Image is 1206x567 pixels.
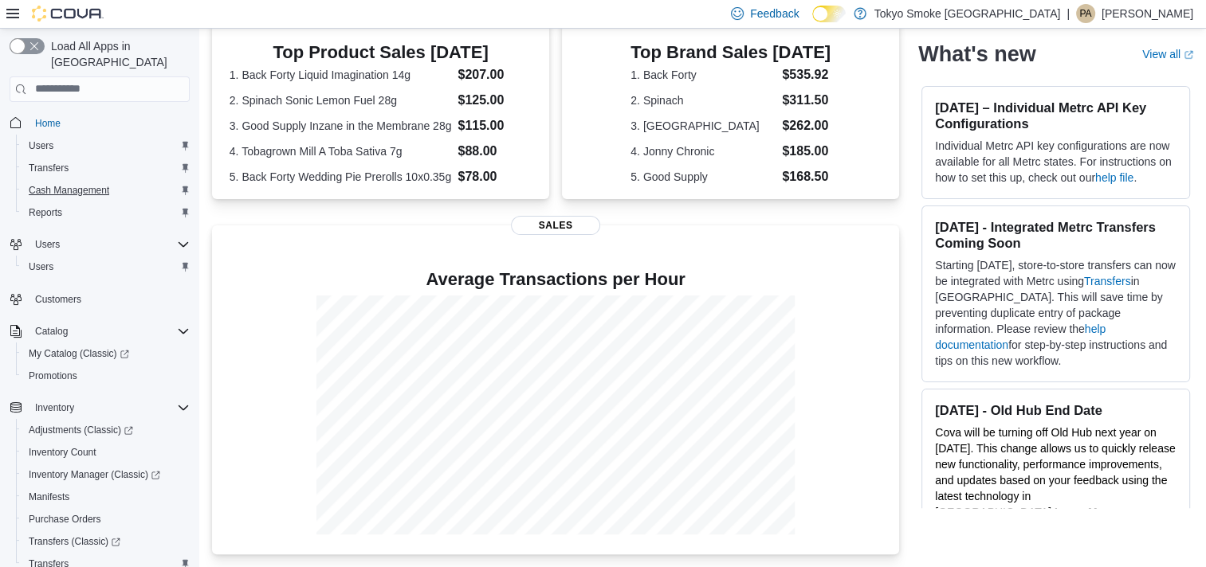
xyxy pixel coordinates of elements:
[22,510,108,529] a: Purchase Orders
[935,100,1177,131] h3: [DATE] – Individual Metrc API Key Configurations
[16,157,196,179] button: Transfers
[29,535,120,548] span: Transfers (Classic)
[22,181,116,200] a: Cash Management
[29,235,66,254] button: Users
[22,344,136,363] a: My Catalog (Classic)
[22,487,76,506] a: Manifests
[1079,4,1091,23] span: PA
[782,167,831,186] dd: $168.50
[29,398,81,417] button: Inventory
[22,420,190,440] span: Adjustments (Classic)
[230,118,452,134] dt: 3. Good Supply Inzane in the Membrane 28g
[45,38,190,70] span: Load All Apps in [GEOGRAPHIC_DATA]
[16,256,196,278] button: Users
[29,322,190,341] span: Catalog
[3,111,196,135] button: Home
[29,206,62,219] span: Reports
[225,270,886,289] h4: Average Transactions per Hour
[29,113,190,133] span: Home
[782,116,831,135] dd: $262.00
[29,184,109,197] span: Cash Management
[22,420,139,440] a: Adjustments (Classic)
[782,91,831,110] dd: $311.50
[16,201,196,224] button: Reports
[29,235,190,254] span: Users
[935,257,1177,369] p: Starting [DATE], store-to-store transfers can now be integrated with Metrc using in [GEOGRAPHIC_D...
[22,203,190,222] span: Reports
[16,179,196,201] button: Cash Management
[458,65,532,84] dd: $207.00
[29,424,133,436] span: Adjustments (Classic)
[22,532,190,551] span: Transfers (Classic)
[630,143,776,159] dt: 4. Jonny Chronic
[16,530,196,553] a: Transfers (Classic)
[3,287,196,311] button: Customers
[29,347,129,360] span: My Catalog (Classic)
[918,41,1035,67] h2: What's new
[29,139,53,152] span: Users
[16,342,196,365] a: My Catalog (Classic)
[16,486,196,508] button: Manifests
[230,143,452,159] dt: 4. Tobagrown Mill A Toba Sativa 7g
[22,136,60,155] a: Users
[22,487,190,506] span: Manifests
[29,322,74,341] button: Catalog
[35,238,60,251] span: Users
[22,532,127,551] a: Transfers (Classic)
[1142,48,1193,61] a: View allExternal link
[22,366,190,385] span: Promotions
[22,443,103,462] a: Inventory Count
[1067,4,1070,23] p: |
[630,118,776,134] dt: 3. [GEOGRAPHIC_DATA]
[1076,4,1095,23] div: Phoebe Andreason
[458,167,532,186] dd: $78.00
[16,135,196,157] button: Users
[29,468,160,481] span: Inventory Manager (Classic)
[29,370,77,382] span: Promotions
[812,6,846,22] input: Dark Mode
[458,91,532,110] dd: $125.00
[35,325,68,338] span: Catalog
[29,398,190,417] span: Inventory
[874,4,1061,23] p: Tokyo Smoke [GEOGRAPHIC_DATA]
[22,136,190,155] span: Users
[1102,4,1193,23] p: [PERSON_NAME]
[22,510,190,529] span: Purchase Orders
[22,158,190,178] span: Transfers
[230,67,452,83] dt: 1. Back Forty Liquid Imagination 14g
[935,138,1177,186] p: Individual Metrc API key configurations are now available for all Metrc states. For instructions ...
[1055,506,1114,518] a: Learn More
[230,43,532,62] h3: Top Product Sales [DATE]
[29,290,88,309] a: Customers
[511,216,600,235] span: Sales
[29,513,101,526] span: Purchase Orders
[782,65,831,84] dd: $535.92
[22,257,60,276] a: Users
[630,169,776,185] dt: 5. Good Supply
[35,117,61,130] span: Home
[22,443,190,462] span: Inventory Count
[16,508,196,530] button: Purchase Orders
[22,344,190,363] span: My Catalog (Classic)
[1084,275,1131,287] a: Transfers
[22,465,190,484] span: Inventory Manager (Classic)
[22,257,190,276] span: Users
[16,463,196,486] a: Inventory Manager (Classic)
[935,426,1175,518] span: Cova will be turning off Old Hub next year on [DATE]. This change allows us to quickly release ne...
[782,142,831,161] dd: $185.00
[29,446,96,459] span: Inventory Count
[630,67,776,83] dt: 1. Back Forty
[29,162,69,174] span: Transfers
[22,158,75,178] a: Transfers
[1095,171,1133,184] a: help file
[16,365,196,387] button: Promotions
[750,6,799,22] span: Feedback
[1184,50,1193,60] svg: External link
[3,320,196,342] button: Catalog
[458,142,532,161] dd: $88.00
[29,289,190,309] span: Customers
[29,114,67,133] a: Home
[29,260,53,273] span: Users
[630,43,831,62] h3: Top Brand Sales [DATE]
